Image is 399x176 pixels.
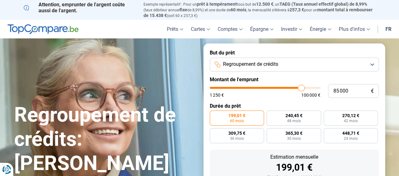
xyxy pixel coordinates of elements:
span: € [371,88,374,94]
span: 12.500 € [256,2,273,7]
span: Regroupement de crédits [223,61,278,68]
span: 1 250 € [210,93,224,97]
span: 257,3 € [290,7,304,12]
a: Investir [277,20,306,38]
span: 42 mois [344,119,358,123]
span: 448,71 € [342,131,359,135]
span: 365,30 € [285,131,302,135]
span: TAEG (Taux annuel effectif global) de 8,99% [279,2,367,7]
label: Montant de l'emprunt [210,77,379,82]
p: Exemple représentatif : Pour un tous but de , un (taux débiteur annuel de 8,99%) et une durée de ... [144,2,376,18]
span: 199,01 € [228,113,245,118]
button: Regroupement de crédits [210,58,379,71]
span: prêt à tempérament [197,2,237,7]
a: Cartes [187,20,214,38]
span: 30 mois [287,137,301,140]
span: 36 mois [230,137,244,140]
div: 199,01 € [215,163,374,172]
span: 309,75 € [228,131,245,135]
span: 60 mois [230,119,244,123]
a: Prêts [163,20,187,38]
div: Estimation mensuelle [215,155,374,160]
span: 100 000 € [301,93,320,97]
a: fr [382,20,395,38]
a: Énergie [306,20,335,38]
img: TopCompare [8,24,79,34]
span: 60 mois [231,7,246,12]
label: But du prêt [210,50,379,56]
span: 48 mois [287,119,301,123]
label: Durée du prêt [210,103,379,109]
span: 240,45 € [285,113,302,118]
a: Comptes [214,20,246,38]
span: 270,12 € [342,113,359,118]
span: 24 mois [344,137,358,140]
a: Épargne [246,20,277,38]
span: montant total à rembourser de 15.438 € [144,7,373,18]
a: Plus d'infos [335,20,374,38]
span: fixe [180,7,187,12]
p: Attention, emprunter de l'argent coûte aussi de l'argent. [24,2,136,14]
